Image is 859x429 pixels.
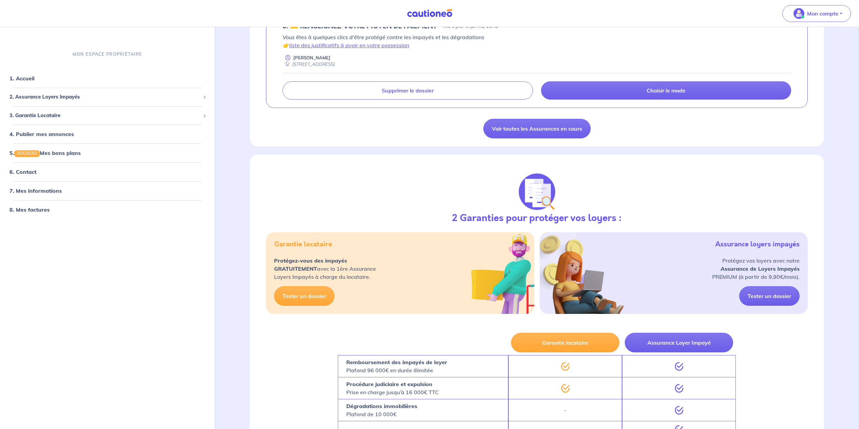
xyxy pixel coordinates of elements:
[283,33,791,49] p: Vous êtes à quelques clics d'être protégé contre les impayés et les dégradations 👉
[3,184,212,197] div: 7. Mes informations
[647,87,686,94] p: Choisir le mode
[9,150,81,156] a: 5.NOUVEAUMes bons plans
[289,42,409,49] a: liste des justificatifs à avoir en votre possession
[283,22,791,30] div: state: CHOOSE-BILLING, Context: MORE-THAN-6-MONTHS,NO-CERTIFICATE,ALONE,LESSOR-DOCUMENTS
[541,81,791,100] a: Choisir le mode
[519,173,555,210] img: justif-loupe
[404,9,455,18] img: Cautioneo
[9,131,74,137] a: 4. Publier mes annonces
[346,359,447,366] strong: Remboursement des impayés de loyer
[346,403,417,409] strong: Dégradations immobilières
[382,87,434,94] p: Supprimer le dossier
[3,109,212,122] div: 3. Garantie Locataire
[483,119,591,138] a: Voir toutes les Assurances en cours
[3,146,212,160] div: 5.NOUVEAUMes bons plans
[712,257,800,281] p: Protégez vos loyers avec notre PREMIUM (à partir de 9,90€/mois).
[346,381,432,387] strong: Procédure judiciaire et expulsion
[807,9,838,18] p: Mon compte
[346,402,417,418] p: Plafond de 10 000€
[794,8,804,19] img: illu_account_valid_menu.svg
[293,55,330,61] p: [PERSON_NAME]
[3,90,212,104] div: 2. Assurance Loyers Impayés
[625,333,733,352] button: Assurance Loyer Impayé
[283,81,533,100] a: Supprimer le dossier
[346,380,439,396] p: Prise en charge jusqu’à 16 000€ TTC
[3,203,212,216] div: 8. Mes factures
[9,187,62,194] a: 7. Mes informations
[73,51,142,57] p: MON ESPACE PROPRIÉTAIRE
[274,240,332,248] h5: Garantie locataire
[715,240,800,248] h5: Assurance loyers impayés
[9,112,200,119] span: 3. Garantie Locataire
[274,257,347,272] strong: Protégez-vous des impayés GRATUITEMENT
[9,168,36,175] a: 6. Contact
[283,22,437,30] h5: 3. 💳 RENSEIGNEZ VOTRE MOYEN DE PAIEMENT
[508,399,622,421] div: -
[3,127,212,141] div: 4. Publier mes annonces
[9,75,34,82] a: 1. Accueil
[739,286,800,306] a: Tester un dossier
[9,206,50,213] a: 8. Mes factures
[346,358,447,374] p: Plafond 96 000€ en durée illimitée
[274,257,376,281] p: avec la 1ère Assurance Loyers Impayés à charge du locataire.
[9,93,200,101] span: 2. Assurance Loyers Impayés
[721,265,800,272] strong: Assurance de Loyers Impayés
[274,286,334,306] a: Tester un dossier
[452,213,622,224] h3: 2 Garanties pour protéger vos loyers :
[3,165,212,179] div: 6. Contact
[511,333,619,352] button: Garantie locataire
[3,72,212,85] div: 1. Accueil
[283,61,335,68] div: [STREET_ADDRESS]
[782,5,851,22] button: illu_account_valid_menu.svgMon compte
